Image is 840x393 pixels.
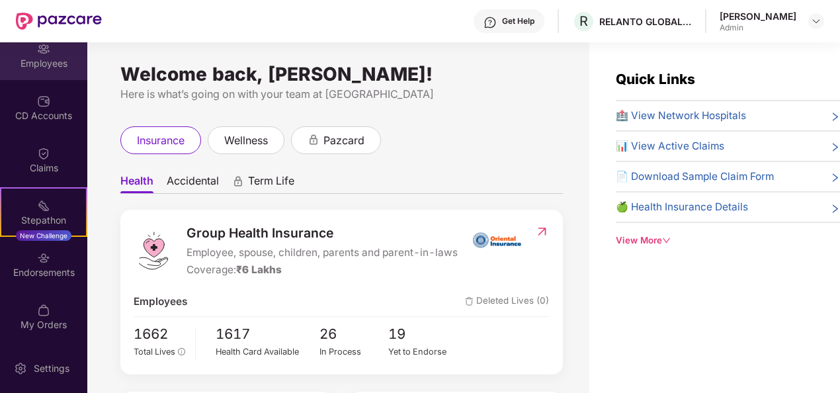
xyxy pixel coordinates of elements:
[16,230,71,241] div: New Challenge
[224,132,268,149] span: wellness
[616,234,840,247] div: View More
[579,13,588,29] span: R
[120,69,563,79] div: Welcome back, [PERSON_NAME]!
[216,324,319,345] span: 1617
[616,138,724,154] span: 📊 View Active Claims
[319,345,389,359] div: In Process
[37,304,50,317] img: svg+xml;base64,PHN2ZyBpZD0iTXlfT3JkZXJzIiBkYXRhLW5hbWU9Ik15IE9yZGVycyIgeG1sbnM9Imh0dHA6Ly93d3cudz...
[662,236,671,245] span: down
[120,174,153,193] span: Health
[616,169,774,185] span: 📄 Download Sample Claim Form
[134,231,173,271] img: logo
[187,245,458,261] span: Employee, spouse, children, parents and parent-in-laws
[535,225,549,238] img: RedirectIcon
[811,16,821,26] img: svg+xml;base64,PHN2ZyBpZD0iRHJvcGRvd24tMzJ4MzIiIHhtbG5zPSJodHRwOi8vd3d3LnczLm9yZy8yMDAwL3N2ZyIgd2...
[187,262,458,278] div: Coverage:
[830,171,840,185] span: right
[16,13,102,30] img: New Pazcare Logo
[720,10,796,22] div: [PERSON_NAME]
[1,214,86,227] div: Stepathon
[37,147,50,160] img: svg+xml;base64,PHN2ZyBpZD0iQ2xhaW0iIHhtbG5zPSJodHRwOi8vd3d3LnczLm9yZy8yMDAwL3N2ZyIgd2lkdGg9IjIwIi...
[830,202,840,215] span: right
[830,141,840,154] span: right
[30,362,73,375] div: Settings
[137,132,185,149] span: insurance
[308,134,319,146] div: animation
[465,294,549,310] span: Deleted Lives (0)
[323,132,364,149] span: pazcard
[319,324,389,345] span: 26
[178,348,185,355] span: info-circle
[472,223,522,256] img: insurerIcon
[616,108,746,124] span: 🏥 View Network Hospitals
[830,110,840,124] span: right
[248,174,294,193] span: Term Life
[502,16,534,26] div: Get Help
[599,15,692,28] div: RELANTO GLOBAL PRIVATE LIMITED
[37,42,50,56] img: svg+xml;base64,PHN2ZyBpZD0iRW1wbG95ZWVzIiB4bWxucz0iaHR0cDovL3d3dy53My5vcmcvMjAwMC9zdmciIHdpZHRoPS...
[37,95,50,108] img: svg+xml;base64,PHN2ZyBpZD0iQ0RfQWNjb3VudHMiIGRhdGEtbmFtZT0iQ0QgQWNjb3VudHMiIHhtbG5zPSJodHRwOi8vd3...
[37,199,50,212] img: svg+xml;base64,PHN2ZyB4bWxucz0iaHR0cDovL3d3dy53My5vcmcvMjAwMC9zdmciIHdpZHRoPSIyMSIgaGVpZ2h0PSIyMC...
[216,345,319,359] div: Health Card Available
[232,175,244,187] div: animation
[134,294,187,310] span: Employees
[167,174,219,193] span: Accidental
[720,22,796,33] div: Admin
[388,324,458,345] span: 19
[120,86,563,103] div: Here is what’s going on with your team at [GEOGRAPHIC_DATA]
[483,16,497,29] img: svg+xml;base64,PHN2ZyBpZD0iSGVscC0zMngzMiIgeG1sbnM9Imh0dHA6Ly93d3cudzMub3JnLzIwMDAvc3ZnIiB3aWR0aD...
[14,362,27,375] img: svg+xml;base64,PHN2ZyBpZD0iU2V0dGluZy0yMHgyMCIgeG1sbnM9Imh0dHA6Ly93d3cudzMub3JnLzIwMDAvc3ZnIiB3aW...
[187,223,458,243] span: Group Health Insurance
[616,199,748,215] span: 🍏 Health Insurance Details
[388,345,458,359] div: Yet to Endorse
[134,324,186,345] span: 1662
[134,347,175,357] span: Total Lives
[616,71,695,87] span: Quick Links
[465,297,474,306] img: deleteIcon
[37,251,50,265] img: svg+xml;base64,PHN2ZyBpZD0iRW5kb3JzZW1lbnRzIiB4bWxucz0iaHR0cDovL3d3dy53My5vcmcvMjAwMC9zdmciIHdpZH...
[236,263,282,276] span: ₹6 Lakhs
